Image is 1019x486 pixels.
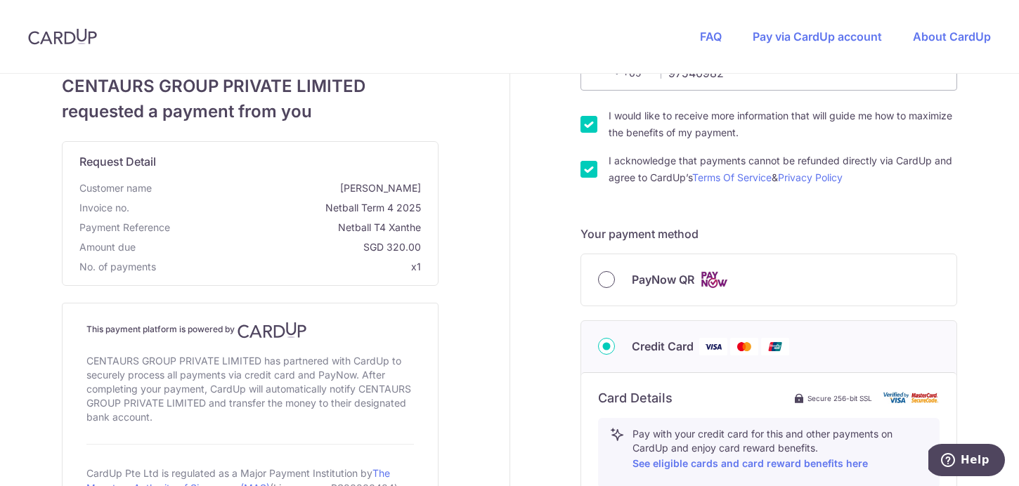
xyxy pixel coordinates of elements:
[632,338,694,355] span: Credit Card
[238,322,306,339] img: CardUp
[761,338,789,355] img: Union Pay
[135,201,421,215] span: Netball Term 4 2025
[883,392,940,404] img: card secure
[778,171,843,183] a: Privacy Policy
[632,427,928,472] p: Pay with your credit card for this and other payments on CardUp and enjoy card reward benefits.
[86,322,414,339] h4: This payment platform is powered by
[141,240,421,254] span: SGD 320.00
[913,29,991,44] a: About CardUp
[632,271,694,288] span: PayNow QR
[700,271,728,289] img: Cards logo
[86,351,414,427] div: CENTAURS GROUP PRIVATE LIMITED has partnered with CardUp to securely process all payments via cre...
[157,181,421,195] span: [PERSON_NAME]
[699,338,727,355] img: Visa
[580,225,957,242] h5: Your payment method
[176,221,421,235] span: Netball T4 Xanthe
[79,201,129,215] span: Invoice no.
[807,393,872,404] span: Secure 256-bit SSL
[609,152,957,186] label: I acknowledge that payments cannot be refunded directly via CardUp and agree to CardUp’s &
[692,171,772,183] a: Terms Of Service
[753,29,882,44] a: Pay via CardUp account
[79,221,170,233] span: translation missing: en.payment_reference
[700,29,722,44] a: FAQ
[598,390,673,407] h6: Card Details
[62,74,439,99] span: CENTAURS GROUP PRIVATE LIMITED
[730,338,758,355] img: Mastercard
[598,271,940,289] div: PayNow QR Cards logo
[62,99,439,124] span: requested a payment from you
[609,107,957,141] label: I would like to receive more information that will guide me how to maximize the benefits of my pa...
[79,155,156,169] span: translation missing: en.request_detail
[928,444,1005,479] iframe: Opens a widget where you can find more information
[79,240,136,254] span: Amount due
[598,338,940,355] div: Credit Card Visa Mastercard Union Pay
[28,28,97,45] img: CardUp
[79,181,152,195] span: Customer name
[411,261,421,272] span: x1
[79,260,156,274] span: No. of payments
[632,457,868,469] a: See eligible cards and card reward benefits here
